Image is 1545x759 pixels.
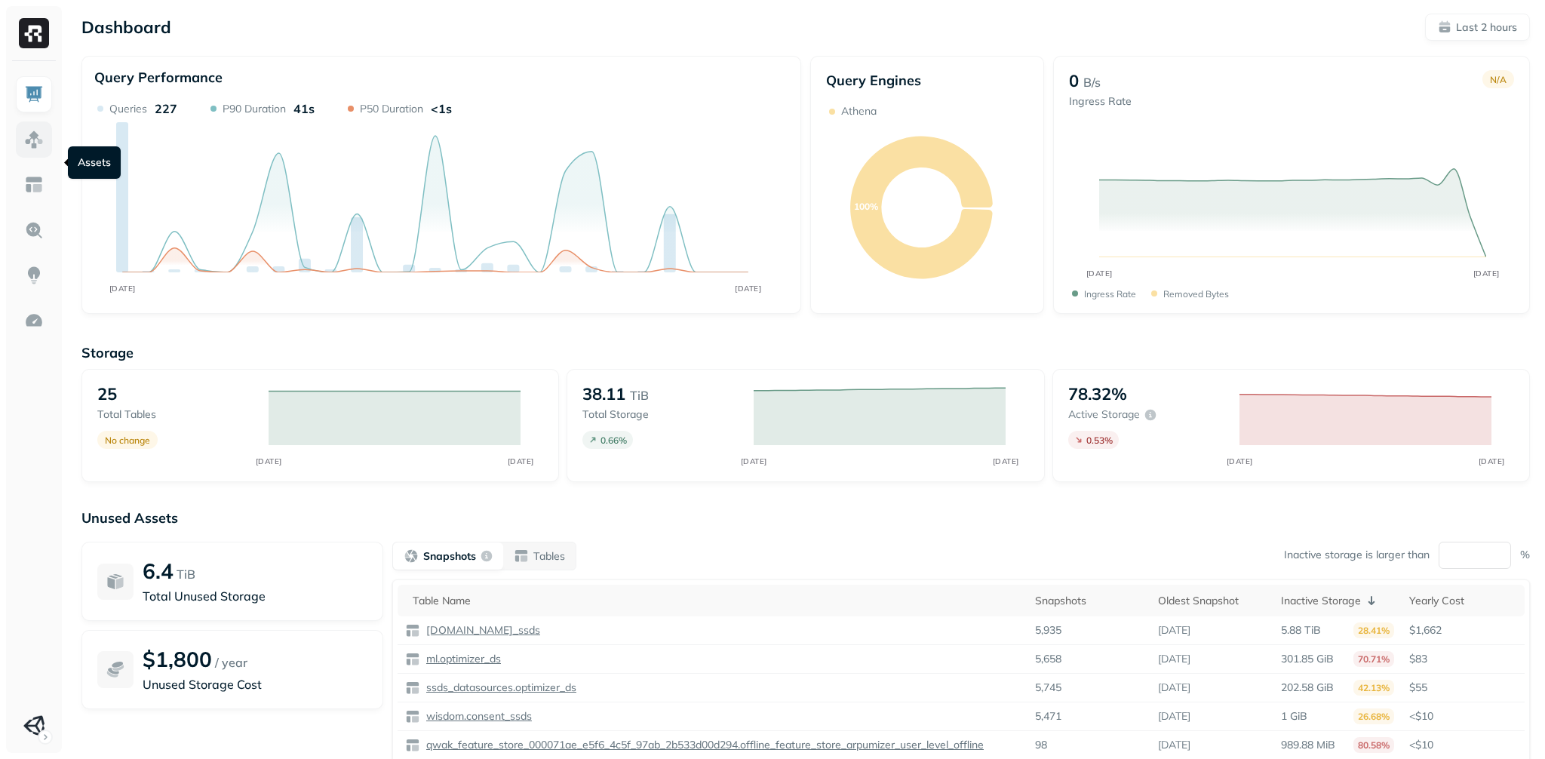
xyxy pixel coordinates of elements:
[405,709,420,724] img: table
[109,284,136,293] tspan: [DATE]
[24,311,44,330] img: Optimization
[420,623,540,638] a: [DOMAIN_NAME]_ssds
[1163,288,1229,300] p: Removed bytes
[1281,623,1321,638] p: 5.88 TiB
[582,407,739,422] p: Total storage
[1226,456,1252,466] tspan: [DATE]
[1281,709,1307,724] p: 1 GiB
[423,709,532,724] p: wisdom.consent_ssds
[1084,288,1136,300] p: Ingress Rate
[413,594,1020,608] div: Table Name
[24,266,44,285] img: Insights
[109,102,147,116] p: Queries
[1473,269,1500,278] tspan: [DATE]
[81,509,1530,527] p: Unused Assets
[405,652,420,667] img: table
[1035,623,1061,638] p: 5,935
[420,652,501,666] a: ml.optimizer_ds
[97,383,117,404] p: 25
[1281,681,1334,695] p: 202.58 GiB
[177,565,195,583] p: TiB
[143,558,174,584] p: 6.4
[1158,623,1190,638] p: [DATE]
[255,456,281,466] tspan: [DATE]
[223,102,286,116] p: P90 Duration
[1158,652,1190,666] p: [DATE]
[293,101,315,116] p: 41s
[431,101,452,116] p: <1s
[993,456,1019,466] tspan: [DATE]
[600,435,627,446] p: 0.66 %
[143,587,367,605] p: Total Unused Storage
[507,456,533,466] tspan: [DATE]
[1490,74,1507,85] p: N/A
[1086,269,1113,278] tspan: [DATE]
[423,623,540,638] p: [DOMAIN_NAME]_ssds
[1478,456,1504,466] tspan: [DATE]
[1353,708,1394,724] p: 26.68%
[19,18,49,48] img: Ryft
[1158,681,1190,695] p: [DATE]
[1281,652,1334,666] p: 301.85 GiB
[405,623,420,638] img: table
[405,738,420,753] img: table
[582,383,625,404] p: 38.11
[630,386,649,404] p: TiB
[1281,738,1335,752] p: 989.88 MiB
[854,201,878,212] text: 100%
[1035,594,1143,608] div: Snapshots
[1035,738,1047,752] p: 98
[423,681,576,695] p: ssds_datasources.optimizer_ds
[81,17,171,38] p: Dashboard
[1035,681,1061,695] p: 5,745
[1083,73,1101,91] p: B/s
[1520,548,1530,562] p: %
[420,681,576,695] a: ssds_datasources.optimizer_ds
[826,72,1028,89] p: Query Engines
[1281,594,1361,608] p: Inactive Storage
[1035,709,1061,724] p: 5,471
[24,220,44,240] img: Query Explorer
[81,344,1530,361] p: Storage
[1353,737,1394,753] p: 80.58%
[1069,70,1079,91] p: 0
[1456,20,1517,35] p: Last 2 hours
[423,549,476,564] p: Snapshots
[97,407,253,422] p: Total tables
[533,549,565,564] p: Tables
[23,715,45,736] img: Unity
[94,69,223,86] p: Query Performance
[741,456,767,466] tspan: [DATE]
[1158,594,1266,608] div: Oldest Snapshot
[360,102,423,116] p: P50 Duration
[1086,435,1113,446] p: 0.53 %
[735,284,761,293] tspan: [DATE]
[423,652,501,666] p: ml.optimizer_ds
[423,738,984,752] p: qwak_feature_store_000071ae_e5f6_4c5f_97ab_2b533d00d294.offline_feature_store_arpumizer_user_leve...
[1069,94,1132,109] p: Ingress Rate
[1425,14,1530,41] button: Last 2 hours
[1068,407,1140,422] p: Active storage
[420,709,532,724] a: wisdom.consent_ssds
[405,681,420,696] img: table
[1284,548,1430,562] p: Inactive storage is larger than
[143,675,367,693] p: Unused Storage Cost
[105,435,150,446] p: No change
[1353,651,1394,667] p: 70.71%
[1409,652,1517,666] p: $83
[1035,652,1061,666] p: 5,658
[1409,681,1517,695] p: $55
[24,175,44,195] img: Asset Explorer
[24,85,44,104] img: Dashboard
[420,738,984,752] a: qwak_feature_store_000071ae_e5f6_4c5f_97ab_2b533d00d294.offline_feature_store_arpumizer_user_leve...
[1158,709,1190,724] p: [DATE]
[24,130,44,149] img: Assets
[1353,622,1394,638] p: 28.41%
[1409,623,1517,638] p: $1,662
[68,146,121,179] div: Assets
[1409,738,1517,752] p: <$10
[1158,738,1190,752] p: [DATE]
[1409,709,1517,724] p: <$10
[143,646,212,672] p: $1,800
[155,101,177,116] p: 227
